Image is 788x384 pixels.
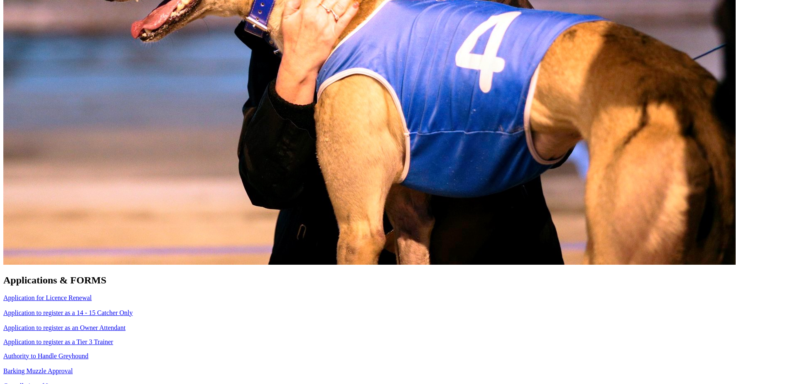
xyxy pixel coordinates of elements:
[3,338,113,345] a: Application to register as a Tier 3 Trainer
[3,324,125,331] a: Application to register as an Owner Attendant
[3,367,73,374] a: Barking Muzzle Approval
[3,275,785,286] h2: Applications & FORMS
[3,309,133,316] a: Application to register as a 14 - 15 Catcher Only
[3,294,92,301] a: Application for Licence Renewal
[3,352,88,359] a: Authority to Handle Greyhound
